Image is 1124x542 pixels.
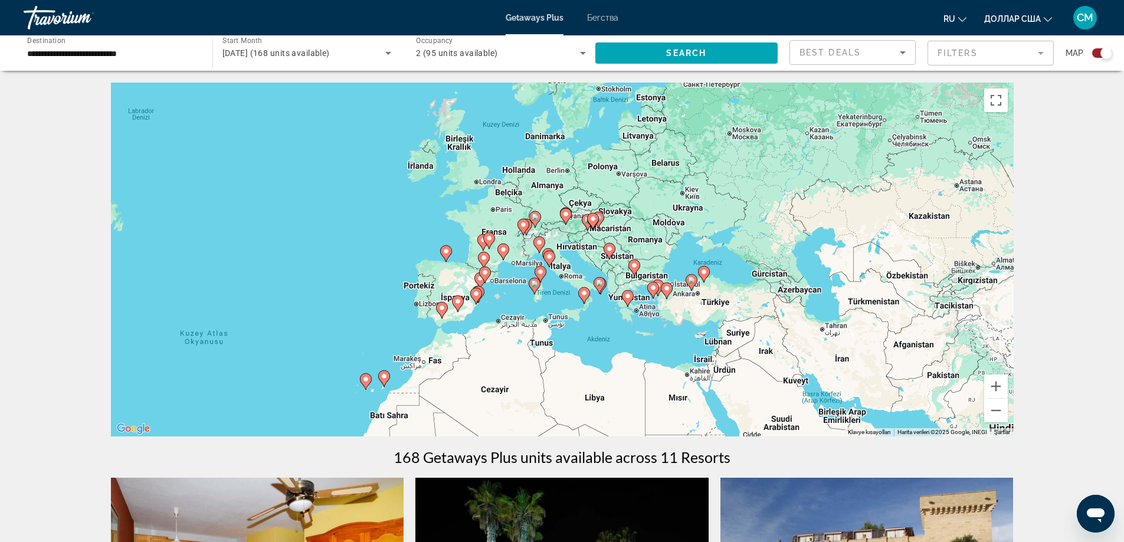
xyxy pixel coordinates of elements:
[848,428,890,436] button: Klavye kısayolları
[1070,5,1100,30] button: Меню пользователя
[943,14,955,24] font: ru
[1066,45,1083,61] span: Map
[416,48,498,58] span: 2 (95 units available)
[394,448,730,466] h1: 168 Getaways Plus units available across 11 Resorts
[222,48,330,58] span: [DATE] (168 units available)
[799,48,861,57] span: Best Deals
[994,429,1010,435] a: Şartlar (yeni sekmede açılır)
[984,10,1052,27] button: Изменить валюту
[1077,495,1115,533] iframe: Mesajlaşma penceresini başlatma düğmesi
[984,88,1008,112] button: Tam ekran görünümü açma/kapama
[799,45,906,60] mat-select: Sort by
[587,13,618,22] a: Бегства
[666,48,706,58] span: Search
[416,37,453,45] span: Occupancy
[506,13,563,22] a: Getaways Plus
[1077,11,1093,24] font: СМ
[114,421,153,436] a: Bu bölgeyi Google Haritalar'da açın (yeni pencerede açılır)
[984,399,1008,422] button: Küçült
[27,36,65,44] span: Destination
[943,10,966,27] button: Изменить язык
[222,37,262,45] span: Start Month
[984,14,1041,24] font: доллар США
[984,375,1008,398] button: Büyüt
[114,421,153,436] img: Google
[897,429,987,435] span: Harita verileri ©2025 Google, INEGI
[24,2,142,33] a: Травориум
[928,40,1054,66] button: Filter
[595,42,778,64] button: Search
